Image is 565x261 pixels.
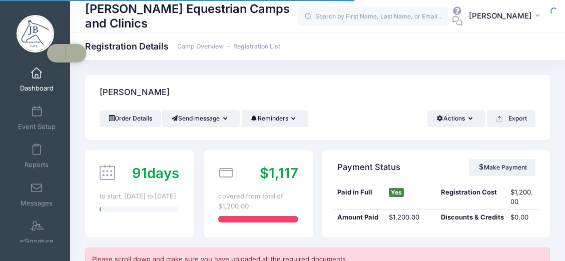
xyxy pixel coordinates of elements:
div: Registration Cost [436,187,506,207]
button: Export [487,110,535,127]
span: Event Setup [18,122,56,131]
div: $0.00 [505,212,540,222]
a: Reports [13,138,61,173]
a: Dashboard [13,62,61,97]
a: Camp Overview [177,43,224,50]
a: Event Setup [13,100,61,135]
a: Order Details [100,110,161,127]
span: Yes [389,188,404,197]
div: Paid in Full [332,187,384,207]
h1: Registration Details [85,41,280,51]
span: $1,117 [260,164,298,181]
div: to start. [DATE] to [DATE] [100,191,179,201]
h1: [PERSON_NAME] Equestrian Camps and Clinics [85,0,298,32]
h4: [PERSON_NAME] [100,78,170,107]
div: Amount Paid [332,212,384,222]
a: Messages [13,177,61,212]
span: 91 [132,164,147,181]
span: Reports [25,161,49,169]
a: Make Payment [469,159,535,176]
a: eSignature [13,215,61,250]
div: $1,200.00 [384,212,436,222]
button: Send message [162,110,240,127]
button: Reminders [242,110,308,127]
h4: Payment Status [337,153,400,181]
div: covered from total of $1,200.00 [218,191,298,211]
span: [PERSON_NAME] [469,10,532,21]
span: Messages [21,199,53,207]
img: Jessica Braswell Equestrian Camps and Clinics [17,15,54,52]
div: days [132,163,179,183]
span: Dashboard [20,84,54,93]
a: Registration List [233,43,280,50]
button: [PERSON_NAME] [462,5,550,28]
div: $1,200.00 [505,187,540,207]
span: eSignature [20,237,54,246]
input: Search by First Name, Last Name, or Email... [298,6,448,26]
div: Discounts & Credits [436,212,506,222]
button: Actions [427,110,485,127]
